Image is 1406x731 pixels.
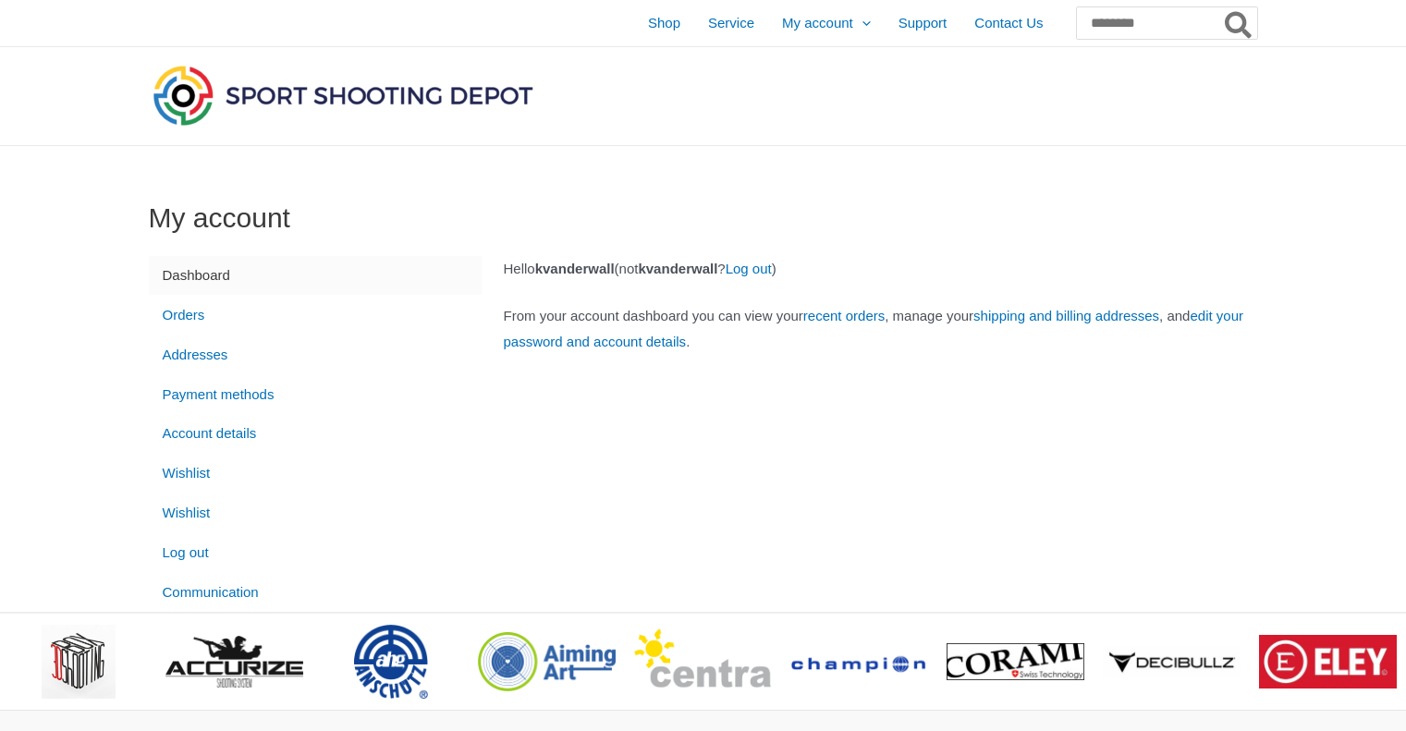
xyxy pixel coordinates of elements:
a: Log out [726,261,772,276]
a: Dashboard [149,256,482,296]
img: Sport Shooting Depot [149,61,537,129]
p: Hello (not ? ) [504,256,1258,282]
img: brand logo [1259,635,1397,688]
nav: Account pages [149,256,482,613]
a: Addresses [149,335,482,374]
a: Wishlist [149,493,482,533]
a: Log out [149,532,482,572]
a: Account details [149,414,482,454]
a: Communication [149,572,482,612]
a: Payment methods [149,374,482,414]
strong: kvanderwall [638,261,717,276]
a: recent orders [803,308,885,323]
a: Orders [149,295,482,335]
strong: kvanderwall [535,261,615,276]
p: From your account dashboard you can view your , manage your , and . [504,303,1258,355]
a: Wishlist [149,454,482,493]
button: Search [1221,7,1257,39]
h1: My account [149,201,1258,235]
a: shipping and billing addresses [973,308,1159,323]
